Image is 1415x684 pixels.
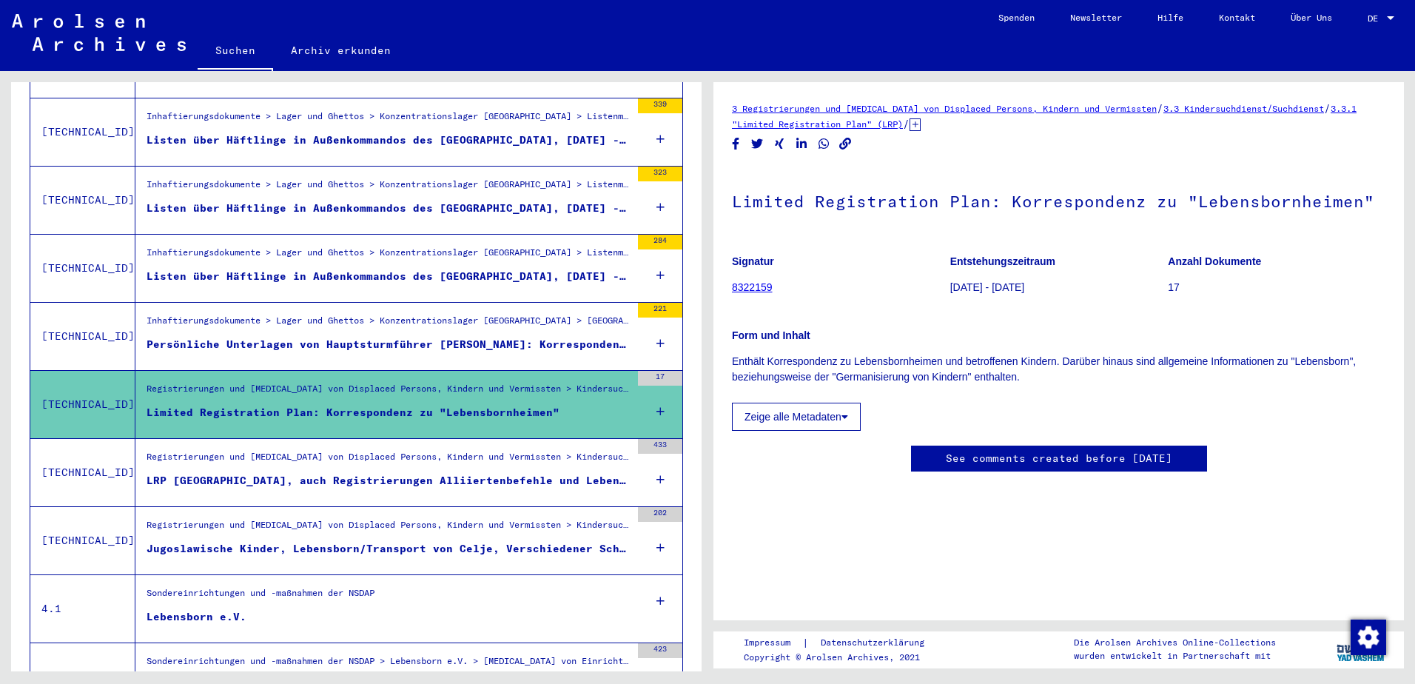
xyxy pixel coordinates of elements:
[950,255,1055,267] b: Entstehungszeitraum
[30,574,135,643] td: 4.1
[732,103,1157,114] a: 3 Registrierungen und [MEDICAL_DATA] von Displaced Persons, Kindern und Vermissten
[147,473,631,489] div: LRP [GEOGRAPHIC_DATA], auch Registrierungen Alliiertenbefehle und Lebensborn, Ortscodes 40974 - 4...
[1324,101,1331,115] span: /
[1168,280,1385,295] p: 17
[772,135,787,153] button: Share on Xing
[147,450,631,471] div: Registrierungen und [MEDICAL_DATA] von Displaced Persons, Kindern und Vermissten > Kindersuchdien...
[638,507,682,522] div: 202
[1168,255,1261,267] b: Anzahl Dokumente
[744,635,802,651] a: Impressum
[950,280,1168,295] p: [DATE] - [DATE]
[744,651,942,664] p: Copyright © Arolsen Archives, 2021
[147,133,631,148] div: Listen über Häftlinge in Außenkommandos des [GEOGRAPHIC_DATA], [DATE] - [DATE]
[838,135,853,153] button: Copy link
[147,609,246,625] div: Lebensborn e.V.
[1351,620,1386,655] img: Zustimmung ändern
[728,135,744,153] button: Share on Facebook
[732,354,1385,385] p: Enthält Korrespondenz zu Lebensbornheimen und betroffenen Kindern. Darüber hinaus sind allgemeine...
[638,643,682,658] div: 423
[732,167,1385,232] h1: Limited Registration Plan: Korrespondenz zu "Lebensbornheimen"
[147,518,631,539] div: Registrierungen und [MEDICAL_DATA] von Displaced Persons, Kindern und Vermissten > Kindersuchdien...
[12,14,186,51] img: Arolsen_neg.svg
[750,135,765,153] button: Share on Twitter
[30,506,135,574] td: [TECHNICAL_ID]
[1350,619,1385,654] div: Zustimmung ändern
[732,281,773,293] a: 8322159
[147,201,631,216] div: Listen über Häftlinge in Außenkommandos des [GEOGRAPHIC_DATA], [DATE] - [DATE]
[1368,13,1384,24] span: DE
[147,110,631,130] div: Inhaftierungsdokumente > Lager und Ghettos > Konzentrationslager [GEOGRAPHIC_DATA] > Listenmateri...
[732,255,774,267] b: Signatur
[147,586,374,607] div: Sondereinrichtungen und -maßnahmen der NSDAP
[147,405,559,420] div: Limited Registration Plan: Korrespondenz zu "Lebensbornheimen"
[1163,103,1324,114] a: 3.3 Kindersuchdienst/Suchdienst
[794,135,810,153] button: Share on LinkedIn
[198,33,273,71] a: Suchen
[273,33,409,68] a: Archiv erkunden
[1074,636,1276,649] p: Die Arolsen Archives Online-Collections
[147,541,631,557] div: Jugoslawische Kinder, Lebensborn/Transport von Celje, Verschiedener Schriftwechs...
[147,314,631,335] div: Inhaftierungsdokumente > Lager und Ghettos > Konzentrationslager [GEOGRAPHIC_DATA] > [GEOGRAPHIC_...
[147,178,631,198] div: Inhaftierungsdokumente > Lager und Ghettos > Konzentrationslager [GEOGRAPHIC_DATA] > Listenmateri...
[1334,631,1389,668] img: yv_logo.png
[638,439,682,454] div: 433
[147,382,631,403] div: Registrierungen und [MEDICAL_DATA] von Displaced Persons, Kindern und Vermissten > Kindersuchdien...
[903,117,910,130] span: /
[147,337,631,352] div: Persönliche Unterlagen von Hauptsturmführer [PERSON_NAME]: Korrespondenz, Zertifikate, Rechnungen
[147,246,631,266] div: Inhaftierungsdokumente > Lager und Ghettos > Konzentrationslager [GEOGRAPHIC_DATA] > Listenmateri...
[809,635,942,651] a: Datenschutzerklärung
[1157,101,1163,115] span: /
[147,654,631,675] div: Sondereinrichtungen und -maßnahmen der NSDAP > Lebensborn e.V. > [MEDICAL_DATA] von Einrichtungen...
[1074,649,1276,663] p: wurden entwickelt in Partnerschaft mit
[732,329,810,341] b: Form und Inhalt
[147,269,631,284] div: Listen über Häftlinge in Außenkommandos des [GEOGRAPHIC_DATA], [DATE] - [DATE]
[946,451,1172,466] a: See comments created before [DATE]
[816,135,832,153] button: Share on WhatsApp
[732,403,861,431] button: Zeige alle Metadaten
[30,438,135,506] td: [TECHNICAL_ID]
[744,635,942,651] div: |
